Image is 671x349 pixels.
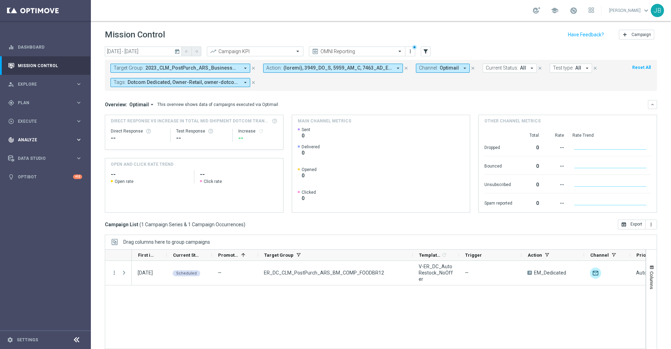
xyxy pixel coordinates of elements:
h4: Main channel metrics [298,118,351,124]
i: keyboard_arrow_right [75,118,82,124]
div: Row Groups [123,239,210,245]
i: keyboard_arrow_down [650,102,655,107]
i: gps_fixed [8,100,14,106]
span: Optimail [440,65,459,71]
span: 0 [302,172,317,179]
span: Analyze [18,138,75,142]
span: (loremi), 3949_DO_S, 5959_AM_C, 7463_AD_E/S, 3534_DO_E, TempoRincid_UTLABO, ET_DolorEmag_A4, EN_A... [283,65,392,71]
button: close [470,64,476,72]
span: keyboard_arrow_down [642,7,650,14]
div: Mission Control [8,63,82,69]
button: close [250,64,257,72]
div: 0 [521,178,539,190]
button: refresh [258,128,264,134]
div: Dropped [484,141,512,152]
i: arrow_back [184,49,189,54]
span: V-ER_DC_AutoRestock_NoOffer [419,263,453,282]
span: Opened [302,167,317,172]
i: preview [312,48,319,55]
i: trending_up [210,48,217,55]
span: EM_Dedicated [534,270,566,276]
h3: Campaign List [105,221,245,228]
span: Action [528,252,542,258]
span: Plan [18,101,75,105]
div: -- [238,134,277,142]
div: Analyze [8,137,75,143]
button: close [537,64,543,72]
i: keyboard_arrow_right [75,136,82,143]
span: All [575,65,581,71]
img: Optimail [590,268,601,279]
div: Total [521,133,539,138]
button: keyboard_arrow_down [648,100,657,109]
span: Execute [18,119,75,123]
colored-tag: Scheduled [173,270,200,276]
div: -- [547,178,564,190]
div: lightbulb Optibot +10 [8,174,82,180]
div: track_changes Analyze keyboard_arrow_right [8,137,82,143]
span: Tags: [114,79,126,85]
span: Target Group [264,252,294,258]
a: Mission Control [18,56,82,75]
span: Drag columns here to group campaigns [123,239,210,245]
span: Current Status: [486,65,518,71]
span: Current Status [173,252,200,258]
span: Optimail [129,101,149,108]
i: close [251,66,256,71]
div: 0 [521,197,539,208]
div: -- [111,134,165,142]
div: 0 [521,160,539,171]
i: arrow_drop_down [395,65,401,71]
div: play_circle_outline Execute keyboard_arrow_right [8,119,82,124]
i: more_vert [111,270,117,276]
span: All [520,65,526,71]
i: today [174,48,181,55]
div: Rate Trend [572,133,651,138]
span: Scheduled [176,271,197,276]
i: close [537,66,542,71]
button: arrow_back [182,47,192,56]
div: -- [547,197,564,208]
span: — [465,270,469,276]
span: Data Studio [18,156,75,161]
i: close [404,66,409,71]
span: 1 Campaign Series & 1 Campaign Occurrences [141,221,244,228]
button: Target Group: 2023_CLM_PostPurch_ARS_BusinessMachines, 2023_CLM_PostPurch_ARS_ComputerAccessories... [110,64,250,73]
button: close [592,64,598,72]
button: more_vert [645,220,657,229]
i: close [593,66,598,71]
span: Priority [636,252,653,258]
button: Reset All [632,64,651,71]
div: -- [176,134,227,142]
h3: Overview: [105,101,127,108]
i: keyboard_arrow_right [75,99,82,106]
button: Data Studio keyboard_arrow_right [8,156,82,161]
ng-select: OMNI Reporting [309,47,405,56]
i: open_in_browser [621,222,627,227]
i: lightbulb [8,174,14,180]
i: keyboard_arrow_right [75,155,82,162]
div: Rate [547,133,564,138]
i: arrow_drop_down [529,65,535,71]
h2: -- [200,170,277,179]
div: Optibot [8,168,82,186]
div: Increase [238,128,277,134]
input: Have Feedback? [568,32,604,37]
button: Action: (loremi), 3949_DO_S, 5959_AM_C, 7463_AD_E/S, 3534_DO_E, TempoRincid_UTLABO, ET_DolorEmag_... [263,64,403,73]
button: Optimail arrow_drop_down [127,101,157,108]
span: 0 [302,195,316,201]
span: Click rate [204,179,222,184]
span: A [527,271,532,275]
i: arrow_drop_down [242,65,248,71]
div: gps_fixed Plan keyboard_arrow_right [8,100,82,106]
span: Direct Response VS Increase In Total Mid Shipment Dotcom Transaction Amount [111,118,270,124]
h4: Other channel metrics [484,118,541,124]
span: Explore [18,82,75,86]
div: Spam reported [484,197,512,208]
div: This overview shows data of campaigns executed via Optimail [157,101,278,108]
span: Channel [590,252,609,258]
i: track_changes [8,137,14,143]
span: — [218,270,222,276]
i: more_vert [648,222,654,227]
div: 12 Nov 2025, Wednesday [138,270,153,276]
